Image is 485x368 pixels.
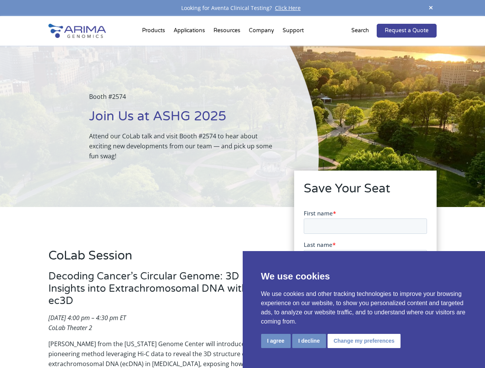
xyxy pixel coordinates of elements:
a: Request a Quote [377,24,437,38]
button: I decline [292,334,326,348]
a: Click Here [272,4,304,11]
p: Search [351,26,369,36]
em: [DATE] 4:00 pm – 4:30 pm ET [48,314,126,322]
div: Looking for Aventa Clinical Testing? [48,3,436,13]
img: Arima-Genomics-logo [48,24,106,38]
p: We use cookies [261,269,467,283]
h3: Decoding Cancer’s Circular Genome: 3D Insights into Extrachromosomal DNA with ec3D [48,270,273,313]
button: Change my preferences [328,334,401,348]
button: I agree [261,334,291,348]
h2: Save Your Seat [304,180,427,203]
h1: Join Us at ASHG 2025 [89,108,280,131]
p: Booth #2574 [89,92,280,108]
em: CoLab Theater 2 [48,324,92,332]
h2: CoLab Session [48,247,273,270]
p: We use cookies and other tracking technologies to improve your browsing experience on our website... [261,289,467,326]
p: Attend our CoLab talk and visit Booth #2574 to hear about exciting new developments from our team... [89,131,280,161]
